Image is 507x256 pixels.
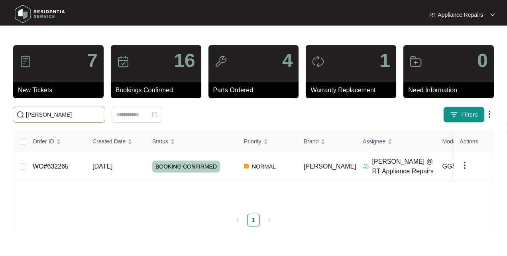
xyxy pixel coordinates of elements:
[450,111,458,119] img: filter icon
[117,55,130,68] img: icon
[213,85,299,95] p: Parts Ordered
[356,131,436,152] th: Assignee
[152,161,220,173] span: BOOKING CONFIRMED
[146,131,238,152] th: Status
[86,131,146,152] th: Created Date
[244,137,261,146] span: Priority
[409,55,422,68] img: icon
[443,107,485,123] button: filter iconFilters
[26,110,102,119] input: Search by Order Id, Assignee Name, Customer Name, Brand and Model
[18,85,104,95] p: New Tickets
[310,85,396,95] p: Warranty Replacement
[263,214,276,226] li: Next Page
[429,11,483,19] p: RT Appliance Repairs
[116,85,201,95] p: Bookings Confirmed
[152,137,168,146] span: Status
[248,214,259,226] a: 1
[372,157,436,176] p: [PERSON_NAME] @ RT Appliance Repairs
[249,162,279,171] span: NORMAL
[263,214,276,226] button: right
[87,51,98,70] p: 7
[19,55,32,68] img: icon
[304,163,356,170] span: [PERSON_NAME]
[379,51,390,70] p: 1
[490,13,495,17] img: dropdown arrow
[16,111,24,119] img: search-icon
[282,51,293,70] p: 4
[461,111,478,119] span: Filters
[485,109,494,119] img: dropdown arrow
[267,218,272,222] span: right
[304,137,318,146] span: Brand
[231,214,244,226] button: left
[312,55,324,68] img: icon
[442,137,458,146] span: Model
[477,51,488,70] p: 0
[33,163,69,170] a: WO#632265
[12,2,68,26] img: residentia service logo
[460,161,470,170] img: dropdown arrow
[214,55,227,68] img: icon
[247,214,260,226] li: 1
[33,137,54,146] span: Order ID
[408,85,494,95] p: Need Information
[454,131,493,152] th: Actions
[244,164,249,169] img: Vercel Logo
[363,137,386,146] span: Assignee
[231,214,244,226] li: Previous Page
[92,163,112,170] span: [DATE]
[297,131,356,152] th: Brand
[174,51,195,70] p: 16
[26,131,86,152] th: Order ID
[235,218,240,222] span: left
[238,131,297,152] th: Priority
[363,163,369,170] img: Assigner Icon
[92,137,126,146] span: Created Date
